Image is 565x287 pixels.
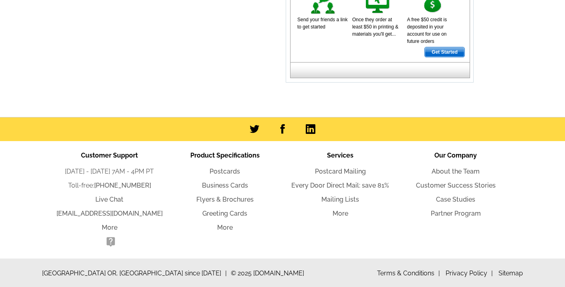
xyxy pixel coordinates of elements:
[333,210,348,217] a: More
[52,167,167,176] li: [DATE] - [DATE] 7AM - 4PM PT
[425,47,464,57] span: Get Started
[315,168,366,175] a: Postcard Mailing
[297,17,347,30] span: Send your friends a link to get started
[210,168,240,175] a: Postcards
[202,182,248,189] a: Business Cards
[190,152,260,159] span: Product Specifications
[231,269,304,278] span: © 2025 [DOMAIN_NAME]
[95,196,123,203] a: Live Chat
[416,182,496,189] a: Customer Success Stories
[424,47,465,57] a: Get Started
[436,196,475,203] a: Case Studies
[196,196,254,203] a: Flyers & Brochures
[434,152,477,159] span: Our Company
[407,17,447,44] span: A free $50 credit is deposited in your account for use on future orders
[498,269,523,277] a: Sitemap
[217,224,233,231] a: More
[56,210,163,217] a: [EMAIL_ADDRESS][DOMAIN_NAME]
[52,181,167,190] li: Toll-free:
[446,269,493,277] a: Privacy Policy
[291,182,389,189] a: Every Door Direct Mail: save 81%
[202,210,247,217] a: Greeting Cards
[102,224,117,231] a: More
[42,269,227,278] span: [GEOGRAPHIC_DATA] OR, [GEOGRAPHIC_DATA] since [DATE]
[321,196,359,203] a: Mailing Lists
[327,152,353,159] span: Services
[81,152,138,159] span: Customer Support
[352,17,398,37] span: Once they order at least $50 in printing & materials you'll get...
[431,210,481,217] a: Partner Program
[94,182,151,189] a: [PHONE_NUMBER]
[432,168,480,175] a: About the Team
[377,269,440,277] a: Terms & Conditions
